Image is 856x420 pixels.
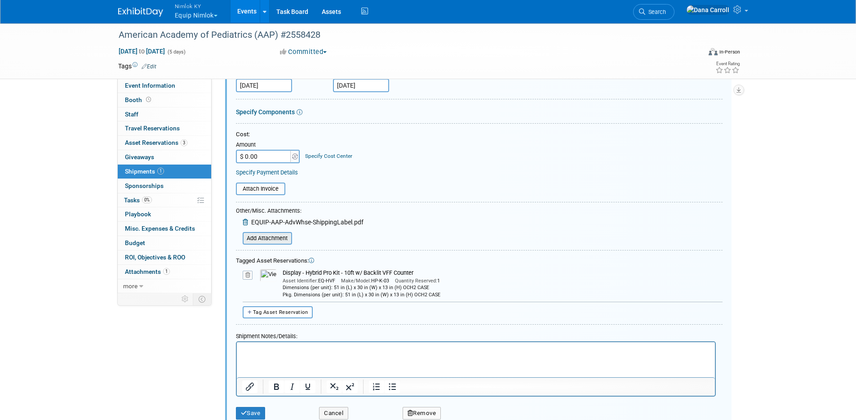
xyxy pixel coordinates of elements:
[300,380,315,393] button: Underline
[157,168,164,174] span: 1
[243,272,254,278] a: Remove
[125,210,151,218] span: Playbook
[236,169,298,176] a: Specify Payment Details
[686,5,730,15] img: Dana Carroll
[118,236,211,250] a: Budget
[243,306,313,318] button: Tag Asset Reservation
[125,239,145,246] span: Budget
[118,150,211,164] a: Giveaways
[177,293,193,305] td: Personalize Event Tab Strip
[118,62,156,71] td: Tags
[236,257,723,265] div: Tagged Asset Reservations:
[236,207,364,217] div: Other/Misc. Attachments:
[118,165,211,179] a: Shipments1
[115,27,687,43] div: American Academy of Pediatrics (AAP) #2558428
[283,291,718,299] div: Pkg. Dimensions (per unit): 51 in (L) x 30 in (W) x 13 in (H) OCH2 CASE
[715,62,740,66] div: Event Rating
[236,328,716,341] div: Shipment Notes/Details:
[236,141,301,150] div: Amount
[118,47,165,55] span: [DATE] [DATE]
[123,282,137,290] span: more
[283,269,723,277] div: Display - Hybrid Pro Kit - 10ft w/ Backlit VFF Counter
[125,125,180,132] span: Travel Reservations
[395,278,440,284] span: 1
[118,93,211,107] a: Booth
[193,293,211,305] td: Toggle Event Tabs
[167,49,186,55] span: (5 days)
[175,1,217,11] span: Nimlok KY
[242,380,257,393] button: Insert/edit link
[125,111,138,118] span: Staff
[236,108,295,116] a: Specify Components
[237,342,715,377] iframe: Rich Text Area
[403,407,441,420] button: Remove
[118,107,211,121] a: Staff
[125,82,175,89] span: Event Information
[125,139,187,146] span: Asset Reservations
[118,179,211,193] a: Sponsorships
[125,96,153,103] span: Booth
[125,254,185,261] span: ROI, Objectives & ROO
[260,269,277,282] img: View Images
[125,182,164,189] span: Sponsorships
[395,278,437,284] span: Quantity Reserved:
[118,279,211,293] a: more
[633,4,674,20] a: Search
[709,48,718,55] img: Format-Inperson.png
[236,130,723,139] div: Cost:
[648,47,741,60] div: Event Format
[341,278,389,284] span: HP-K-03
[283,284,718,291] div: Dimensions (per unit): 51 in (L) x 30 in (W) x 13 in (H) OCH2 CASE
[342,380,358,393] button: Superscript
[118,136,211,150] a: Asset Reservations3
[144,96,153,103] span: Booth not reserved yet
[283,278,335,284] span: EQ-HVF
[163,268,170,275] span: 1
[645,9,666,15] span: Search
[385,380,400,393] button: Bullet list
[118,79,211,93] a: Event Information
[142,197,152,203] span: 0%
[236,407,266,420] button: Save
[253,309,308,315] span: Tag Asset Reservation
[118,8,163,17] img: ExhibitDay
[118,250,211,264] a: ROI, Objectives & ROO
[251,219,364,226] span: EQUIP-AAP-AdvWhse-ShippingLabel.pdf
[125,153,154,161] span: Giveaways
[369,380,384,393] button: Numbered list
[118,265,211,279] a: Attachments1
[118,222,211,236] a: Misc. Expenses & Credits
[125,268,170,275] span: Attachments
[125,225,195,232] span: Misc. Expenses & Credits
[118,121,211,135] a: Travel Reservations
[124,197,152,204] span: Tasks
[118,207,211,221] a: Playbook
[269,380,284,393] button: Bold
[283,278,318,284] span: Asset Identifier:
[341,278,371,284] span: Make/Model:
[137,48,146,55] span: to
[125,168,164,175] span: Shipments
[319,407,348,420] button: Cancel
[181,139,187,146] span: 3
[305,153,352,159] a: Specify Cost Center
[327,380,342,393] button: Subscript
[277,47,330,57] button: Committed
[142,63,156,70] a: Edit
[284,380,300,393] button: Italic
[118,193,211,207] a: Tasks0%
[719,49,740,55] div: In-Person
